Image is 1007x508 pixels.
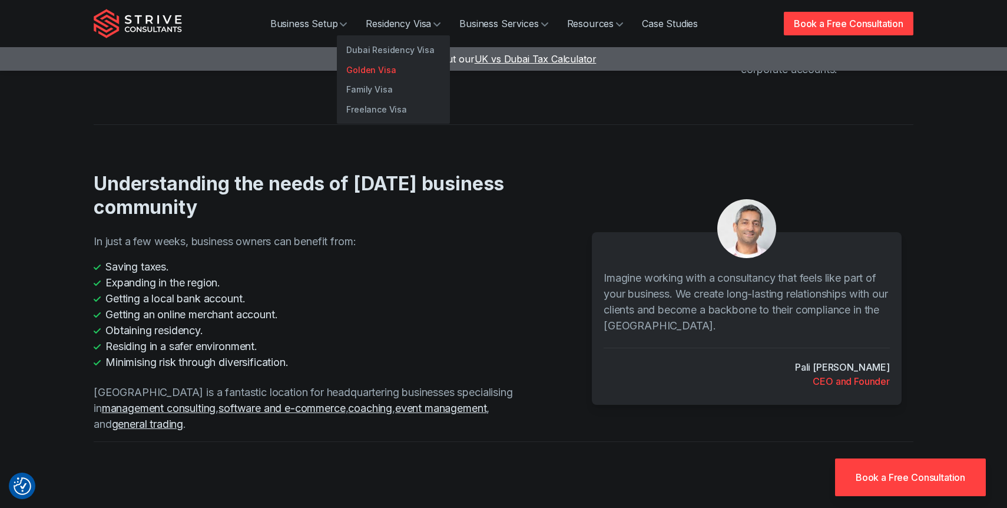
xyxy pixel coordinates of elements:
img: Strive Consultants [94,9,182,38]
a: Freelance Visa [337,100,450,120]
a: Residency Visa [356,12,450,35]
p: [GEOGRAPHIC_DATA] is a fantastic location for headquartering businesses specialising in , , , , a... [94,384,528,432]
li: Expanding in the region. [94,275,528,291]
a: Golden Visa [337,60,450,80]
button: Consent Preferences [14,477,31,495]
img: Revisit consent button [14,477,31,495]
a: event management [395,402,486,414]
li: Getting a local bank account. [94,291,528,306]
p: In just a few weeks, business owners can benefit from: [94,233,528,249]
img: Pali Banwait, CEO, Strive Consultants, Dubai, UAE [717,199,776,258]
a: Resources [558,12,633,35]
span: UK vs Dubai Tax Calculator [475,53,597,65]
a: Dubai Residency Visa [337,40,450,60]
li: Residing in a safer environment. [94,338,528,354]
h2: Understanding the needs of [DATE] business community [94,172,528,219]
a: coaching [348,402,392,414]
li: Saving taxes. [94,259,528,275]
li: Obtaining residency. [94,322,528,338]
a: Business Services [450,12,557,35]
li: Minimising risk through diversification. [94,354,528,370]
a: Family Visa [337,80,450,100]
a: management consulting [102,402,216,414]
li: Getting an online merchant account. [94,306,528,322]
a: Business Setup [261,12,357,35]
a: software and e-commerce [218,402,345,414]
p: Imagine working with a consultancy that feels like part of your business. We create long-lasting ... [604,270,890,334]
cite: Pali [PERSON_NAME] [795,360,890,374]
a: Book a Free Consultation [835,458,986,496]
a: Case Studies [632,12,707,35]
a: Check out ourUK vs Dubai Tax Calculator [411,53,597,65]
div: CEO and Founder [813,374,890,388]
a: Book a Free Consultation [784,12,913,35]
a: general trading [112,418,184,430]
